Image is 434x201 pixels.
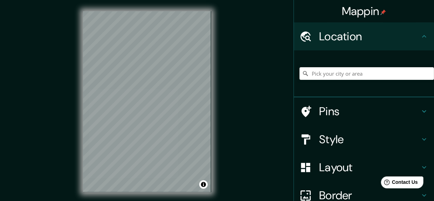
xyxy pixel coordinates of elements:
canvas: Map [83,11,211,192]
iframe: Help widget launcher [372,174,426,193]
div: Location [294,22,434,50]
h4: Mappin [342,4,386,18]
h4: Layout [319,160,420,174]
button: Toggle attribution [199,180,208,189]
input: Pick your city or area [299,67,434,80]
div: Style [294,125,434,153]
h4: Location [319,29,420,43]
h4: Pins [319,104,420,118]
div: Layout [294,153,434,181]
div: Pins [294,97,434,125]
img: pin-icon.png [380,9,386,15]
h4: Style [319,132,420,146]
